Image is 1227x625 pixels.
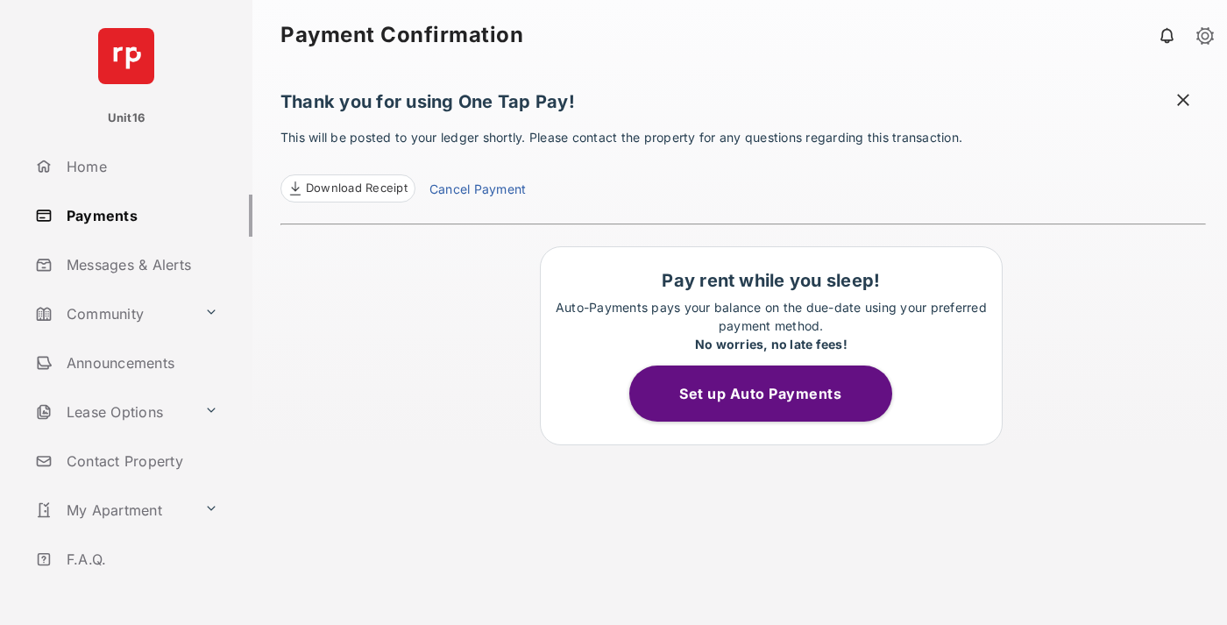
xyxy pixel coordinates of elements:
p: Auto-Payments pays your balance on the due-date using your preferred payment method. [550,298,993,353]
a: Payments [28,195,252,237]
h1: Thank you for using One Tap Pay! [280,91,1206,121]
a: Cancel Payment [429,180,526,202]
button: Set up Auto Payments [629,366,892,422]
p: This will be posted to your ledger shortly. Please contact the property for any questions regardi... [280,128,1206,202]
a: Download Receipt [280,174,415,202]
p: Unit16 [108,110,145,127]
a: Home [28,146,252,188]
div: No worries, no late fees! [550,335,993,353]
a: Lease Options [28,391,197,433]
a: Messages & Alerts [28,244,252,286]
strong: Payment Confirmation [280,25,523,46]
a: Contact Property [28,440,252,482]
a: F.A.Q. [28,538,252,580]
a: Announcements [28,342,252,384]
a: My Apartment [28,489,197,531]
h1: Pay rent while you sleep! [550,270,993,291]
span: Download Receipt [306,180,408,197]
a: Set up Auto Payments [629,385,913,402]
img: svg+xml;base64,PHN2ZyB4bWxucz0iaHR0cDovL3d3dy53My5vcmcvMjAwMC9zdmciIHdpZHRoPSI2NCIgaGVpZ2h0PSI2NC... [98,28,154,84]
a: Community [28,293,197,335]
